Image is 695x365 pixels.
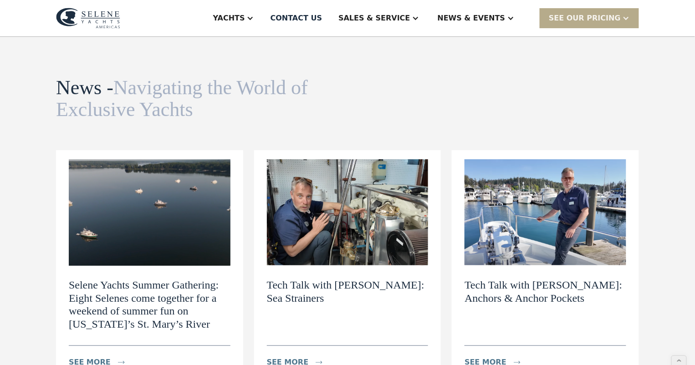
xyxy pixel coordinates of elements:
img: icon [316,361,322,364]
img: Tech Talk with Dylan: Anchors & Anchor Pockets [465,159,626,266]
div: News & EVENTS [438,13,506,24]
div: Sales & Service [338,13,410,24]
img: logo [56,8,120,29]
div: SEE Our Pricing [540,8,639,28]
h2: Tech Talk with [PERSON_NAME]: Anchors & Anchor Pockets [465,279,626,305]
h2: Selene Yachts Summer Gathering: Eight Selenes come together for a weekend of summer fun on [US_ST... [69,279,230,331]
img: icon [118,361,125,364]
img: Selene Yachts Summer Gathering: Eight Selenes come together for a weekend of summer fun on Maryla... [69,159,230,266]
div: Yachts [213,13,245,24]
h2: Tech Talk with [PERSON_NAME]: Sea Strainers [267,279,429,305]
div: Contact US [271,13,322,24]
h1: News - [56,77,319,121]
span: Navigating the World of Exclusive Yachts [56,76,308,121]
img: icon [514,361,521,364]
img: Tech Talk with Dylan: Sea Strainers [267,159,429,266]
div: SEE Our Pricing [549,13,621,24]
